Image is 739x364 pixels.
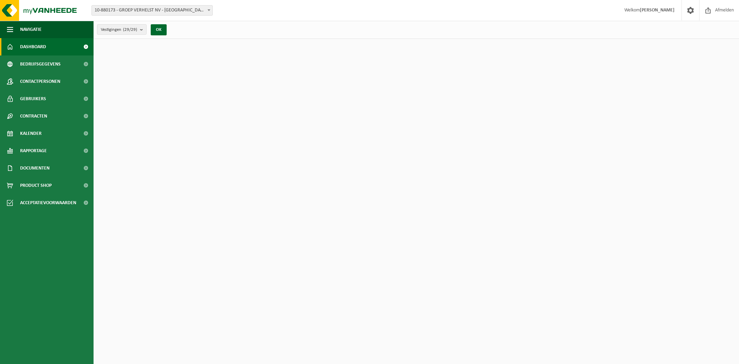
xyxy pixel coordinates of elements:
span: Bedrijfsgegevens [20,55,61,73]
span: Product Shop [20,177,52,194]
span: Acceptatievoorwaarden [20,194,76,211]
span: Navigatie [20,21,42,38]
span: Dashboard [20,38,46,55]
span: Rapportage [20,142,47,159]
span: Kalender [20,125,42,142]
button: Vestigingen(29/29) [97,24,147,35]
count: (29/29) [123,27,137,32]
span: Gebruikers [20,90,46,107]
strong: [PERSON_NAME] [640,8,675,13]
span: Contracten [20,107,47,125]
span: 10-880173 - GROEP VERHELST NV - OOSTENDE [92,6,212,15]
button: OK [151,24,167,35]
span: Contactpersonen [20,73,60,90]
span: Vestigingen [101,25,137,35]
span: Documenten [20,159,50,177]
span: 10-880173 - GROEP VERHELST NV - OOSTENDE [91,5,213,16]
